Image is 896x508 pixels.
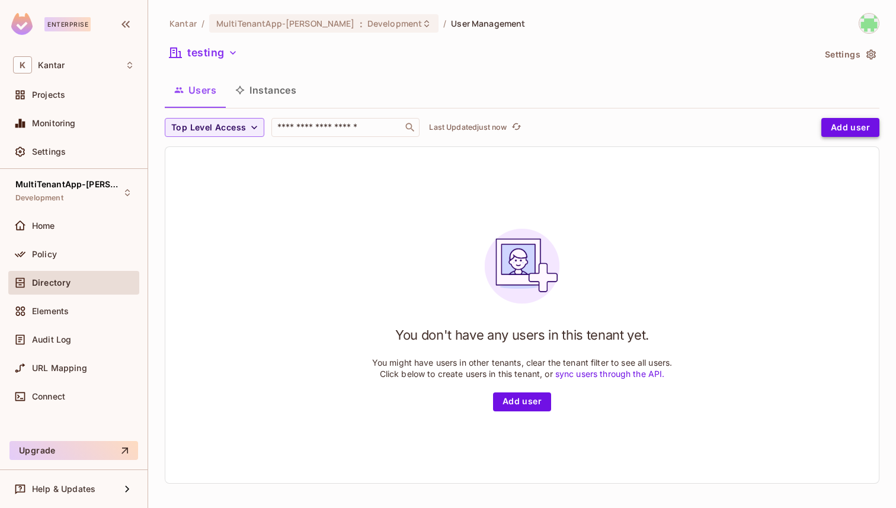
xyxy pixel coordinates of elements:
button: Add user [821,118,879,137]
a: sync users through the API. [555,369,665,379]
span: refresh [511,122,521,133]
span: : [359,19,363,28]
button: Upgrade [9,441,138,460]
span: Directory [32,278,71,287]
li: / [443,18,446,29]
img: SReyMgAAAABJRU5ErkJggg== [11,13,33,35]
span: Workspace: Kantar [38,60,65,70]
button: Instances [226,75,306,105]
span: User Management [451,18,525,29]
span: Settings [32,147,66,156]
button: refresh [509,120,523,135]
button: testing [165,43,242,62]
span: Development [367,18,422,29]
span: URL Mapping [32,363,87,373]
p: You might have users in other tenants, clear the tenant filter to see all users. Click below to c... [372,357,673,379]
div: Enterprise [44,17,91,31]
span: MultiTenantApp-[PERSON_NAME] [15,180,122,189]
button: Settings [820,45,879,64]
p: Last Updated just now [429,123,507,132]
span: Top Level Access [171,120,246,135]
span: Audit Log [32,335,71,344]
button: Users [165,75,226,105]
span: Policy [32,250,57,259]
li: / [201,18,204,29]
span: MultiTenantApp-[PERSON_NAME] [216,18,355,29]
span: Elements [32,306,69,316]
button: Add user [493,392,551,411]
img: ritik.gariya@kantar.com [859,14,879,33]
span: K [13,56,32,74]
span: the active workspace [169,18,197,29]
span: Connect [32,392,65,401]
span: Click to refresh data [507,120,523,135]
span: Help & Updates [32,484,95,494]
h1: You don't have any users in this tenant yet. [395,326,649,344]
span: Monitoring [32,119,76,128]
button: Top Level Access [165,118,264,137]
span: Projects [32,90,65,100]
span: Home [32,221,55,231]
span: Development [15,193,63,203]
